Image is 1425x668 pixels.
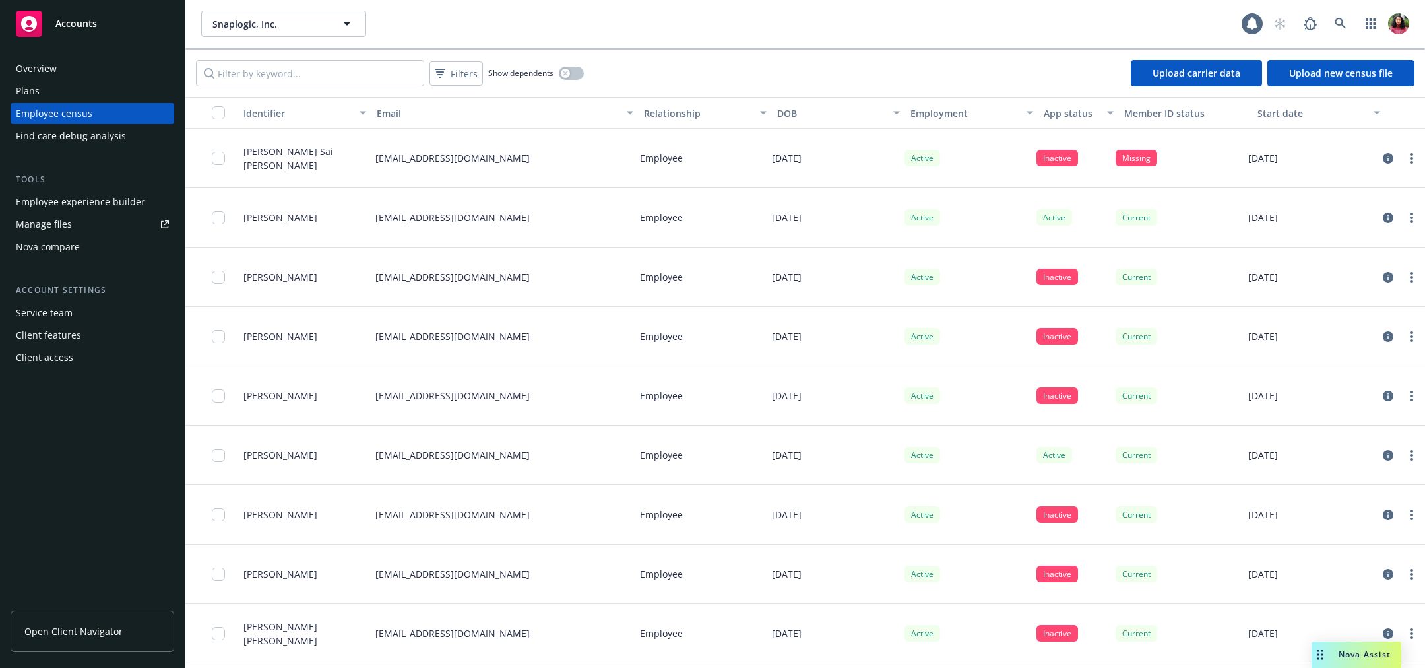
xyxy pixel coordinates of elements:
[11,347,174,368] a: Client access
[1248,211,1278,224] p: [DATE]
[1116,625,1157,642] div: Current
[11,284,174,297] div: Account settings
[1404,566,1420,582] a: more
[212,449,225,462] input: Toggle Row Selected
[1339,649,1391,660] span: Nova Assist
[16,103,92,124] div: Employee census
[644,106,752,120] div: Relationship
[11,214,174,235] a: Manage files
[16,302,73,323] div: Service team
[1404,507,1420,523] a: more
[11,173,174,186] div: Tools
[1267,11,1293,37] a: Start snowing
[243,567,317,581] span: [PERSON_NAME]
[1036,269,1078,285] div: Inactive
[238,97,371,129] button: Identifier
[11,191,174,213] a: Employee experience builder
[377,106,618,120] div: Email
[212,627,225,640] input: Toggle Row Selected
[429,61,483,86] button: Filters
[910,106,1019,120] div: Employment
[1327,11,1354,37] a: Search
[212,211,225,224] input: Toggle Row Selected
[16,191,145,213] div: Employee experience builder
[904,447,940,463] div: Active
[24,624,123,638] span: Open Client Navigator
[1380,329,1396,345] a: circleInformation
[1116,269,1157,285] div: Current
[904,209,940,226] div: Active
[640,508,683,521] p: Employee
[11,302,174,323] a: Service team
[1116,328,1157,345] div: Current
[1388,13,1409,34] img: photo
[11,81,174,102] a: Plans
[772,508,802,521] p: [DATE]
[1248,329,1278,343] p: [DATE]
[1380,150,1396,166] a: circleInformation
[772,329,802,343] p: [DATE]
[212,106,225,119] input: Select all
[212,17,327,31] span: Snaplogic, Inc.
[1404,329,1420,345] a: more
[371,97,638,129] button: Email
[243,389,317,403] span: [PERSON_NAME]
[11,325,174,346] a: Client features
[16,81,40,102] div: Plans
[196,60,424,86] input: Filter by keyword...
[1380,507,1396,523] a: circleInformation
[11,103,174,124] a: Employee census
[243,329,317,343] span: [PERSON_NAME]
[904,506,940,523] div: Active
[16,125,126,147] div: Find care debug analysis
[772,270,802,284] p: [DATE]
[16,347,73,368] div: Client access
[1267,60,1414,86] a: Upload new census file
[243,211,317,224] span: [PERSON_NAME]
[243,270,317,284] span: [PERSON_NAME]
[904,328,940,345] div: Active
[1248,151,1278,165] p: [DATE]
[1131,60,1262,86] a: Upload carrier data
[772,567,802,581] p: [DATE]
[212,330,225,343] input: Toggle Row Selected
[1248,389,1278,403] p: [DATE]
[640,626,683,640] p: Employee
[1116,506,1157,523] div: Current
[201,11,366,37] button: Snaplogic, Inc.
[375,329,530,343] p: [EMAIL_ADDRESS][DOMAIN_NAME]
[16,236,80,257] div: Nova compare
[1116,566,1157,582] div: Current
[1380,210,1396,226] a: circleInformation
[640,448,683,462] p: Employee
[1116,150,1157,166] div: Missing
[1404,210,1420,226] a: more
[772,448,802,462] p: [DATE]
[1036,447,1072,463] div: Active
[375,270,530,284] p: [EMAIL_ADDRESS][DOMAIN_NAME]
[11,236,174,257] a: Nova compare
[640,151,683,165] p: Employee
[1036,566,1078,582] div: Inactive
[640,211,683,224] p: Employee
[1038,97,1118,129] button: App status
[432,64,480,83] span: Filters
[1380,388,1396,404] a: circleInformation
[640,329,683,343] p: Employee
[16,58,57,79] div: Overview
[1252,97,1385,129] button: Start date
[1248,626,1278,640] p: [DATE]
[16,214,72,235] div: Manage files
[375,448,530,462] p: [EMAIL_ADDRESS][DOMAIN_NAME]
[772,626,802,640] p: [DATE]
[904,566,940,582] div: Active
[1404,626,1420,642] a: more
[1036,506,1078,523] div: Inactive
[1036,387,1078,404] div: Inactive
[1036,209,1072,226] div: Active
[451,67,478,81] span: Filters
[1380,566,1396,582] a: circleInformation
[904,387,940,404] div: Active
[1036,625,1078,642] div: Inactive
[772,97,905,129] button: DOB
